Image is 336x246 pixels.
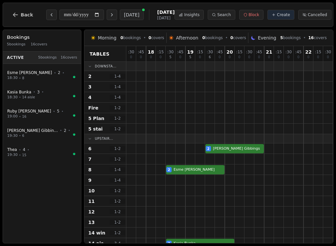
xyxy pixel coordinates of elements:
[148,35,164,40] span: covers
[31,42,47,47] span: 16 covers
[148,36,151,40] span: 0
[110,74,125,79] span: 1 - 4
[256,50,262,54] span: : 45
[148,50,154,54] span: 18
[88,73,92,80] span: 2
[303,35,305,40] span: •
[110,230,125,235] span: 1 - 2
[110,167,125,172] span: 1 - 4
[22,76,24,81] span: 8
[168,167,170,172] span: 2
[298,10,331,20] button: Cancelled
[27,147,29,152] span: •
[167,50,174,54] span: : 30
[229,56,231,59] span: 0
[110,188,125,193] span: 1 - 2
[110,199,125,204] span: 1 - 2
[175,10,204,20] button: Insights
[174,167,224,173] span: Esme [PERSON_NAME]
[7,70,52,75] span: Esme [PERSON_NAME]
[120,35,141,40] span: bookings
[267,10,294,20] button: Create
[23,147,26,152] span: 4
[19,153,21,158] span: •
[239,10,263,20] button: Block
[280,36,283,40] span: 5
[297,56,299,59] span: 0
[230,36,233,40] span: 0
[22,95,35,100] span: 14 aisle
[202,36,205,40] span: 0
[308,35,326,40] span: covers
[22,114,27,119] span: 16
[7,133,18,139] span: 19:30
[207,146,210,151] span: 2
[7,75,18,81] span: 18:30
[19,95,21,100] span: •
[88,84,92,90] span: 3
[307,56,309,59] span: 0
[88,230,105,236] span: 14 win
[287,56,289,59] span: 0
[295,50,302,54] span: : 45
[325,50,331,54] span: : 30
[88,177,92,184] span: 9
[177,50,183,54] span: : 45
[246,50,252,54] span: : 30
[130,56,132,59] span: 0
[276,50,282,54] span: : 15
[19,76,21,81] span: •
[226,50,233,54] span: 20
[88,219,94,226] span: 13
[110,84,125,89] span: 1 - 4
[143,35,146,40] span: •
[305,50,311,54] span: 22
[238,56,240,59] span: 0
[53,109,55,114] span: •
[60,128,62,133] span: •
[308,12,327,17] span: Cancelled
[3,105,81,123] button: Ruby [PERSON_NAME]•5•19:00•16
[57,109,60,114] span: 5
[225,35,228,40] span: •
[184,12,199,17] span: Insights
[207,50,213,54] span: : 30
[19,147,21,152] span: •
[230,35,246,40] span: covers
[3,124,81,142] button: [PERSON_NAME] Gibbings•2•19:30•6
[7,7,38,23] button: Back
[110,95,125,100] span: 1 - 4
[213,146,264,152] span: [PERSON_NAME] Gibbings
[159,56,161,59] span: 0
[280,35,301,40] span: bookings
[7,152,18,158] span: 19:30
[110,146,125,151] span: 1 - 2
[197,50,203,54] span: : 15
[42,89,44,94] span: •
[64,128,66,133] span: 2
[7,42,26,47] span: 5 bookings
[110,105,125,111] span: 1 - 2
[236,50,242,54] span: : 15
[62,70,64,75] span: •
[128,50,134,54] span: : 30
[285,50,292,54] span: : 30
[110,126,125,132] span: 1 - 2
[199,56,201,59] span: 0
[7,89,31,95] span: Kasia Bunka
[22,133,24,138] span: 6
[217,12,231,17] span: Search
[88,156,92,162] span: 7
[3,143,81,161] button: Thea •4•19:30•15
[21,12,33,17] span: Back
[88,115,104,122] span: 5 Plan
[58,70,60,75] span: 2
[202,35,222,40] span: bookings
[95,64,116,69] span: Downsta...
[249,12,259,17] span: Block
[98,35,116,41] span: Morning
[3,86,81,104] button: Kasia Bunka•3•18:30•14 aisle
[7,114,18,119] span: 19:00
[258,56,260,59] span: 0
[7,34,77,40] h3: Bookings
